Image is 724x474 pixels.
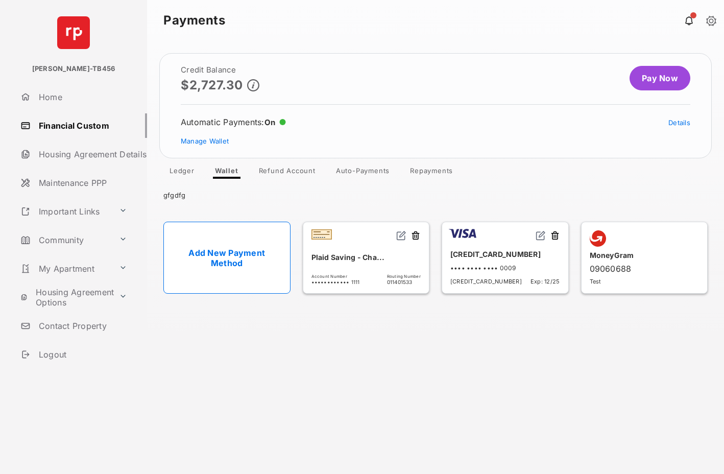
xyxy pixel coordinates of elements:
[147,179,724,207] div: gfgdfg
[16,285,115,310] a: Housing Agreement Options
[16,171,147,195] a: Maintenance PPP
[181,117,286,127] div: Automatic Payments :
[387,274,421,279] span: Routing Number
[311,274,360,279] span: Account Number
[161,167,203,179] a: Ledger
[207,167,247,179] a: Wallet
[590,264,699,274] div: 09060688
[328,167,398,179] a: Auto-Payments
[16,314,147,338] a: Contact Property
[590,247,699,264] div: MoneyGram
[16,142,147,167] a: Housing Agreement Details
[387,279,421,285] span: 011401533
[163,14,225,27] strong: Payments
[311,279,360,285] span: •••••••••••• 1111
[311,249,421,266] div: Plaid Saving - Cha...
[450,246,560,263] div: [CREDIT_CARD_NUMBER]
[16,85,147,109] a: Home
[450,264,560,272] div: •••• •••• •••• 0009
[16,228,115,252] a: Community
[16,113,147,138] a: Financial Custom
[251,167,324,179] a: Refund Account
[536,230,546,241] img: svg+xml;base64,PHN2ZyB2aWV3Qm94PSIwIDAgMjQgMjQiIHdpZHRoPSIxNiIgaGVpZ2h0PSIxNiIgZmlsbD0ibm9uZSIgeG...
[530,278,560,285] span: Exp: 12/25
[181,137,229,145] a: Manage Wallet
[16,199,115,224] a: Important Links
[402,167,461,179] a: Repayments
[57,16,90,49] img: svg+xml;base64,PHN2ZyB4bWxucz0iaHR0cDovL3d3dy53My5vcmcvMjAwMC9zdmciIHdpZHRoPSI2NCIgaGVpZ2h0PSI2NC...
[668,118,690,127] a: Details
[450,278,522,285] span: [CREDIT_CARD_NUMBER]
[181,78,243,92] p: $2,727.30
[163,222,291,294] a: Add New Payment Method
[590,278,601,285] span: Test
[396,230,406,241] img: svg+xml;base64,PHN2ZyB2aWV3Qm94PSIwIDAgMjQgMjQiIHdpZHRoPSIxNiIgaGVpZ2h0PSIxNiIgZmlsbD0ibm9uZSIgeG...
[16,342,147,367] a: Logout
[16,256,115,281] a: My Apartment
[32,64,115,74] p: [PERSON_NAME]-TB456
[181,66,259,74] h2: Credit Balance
[264,117,276,127] span: On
